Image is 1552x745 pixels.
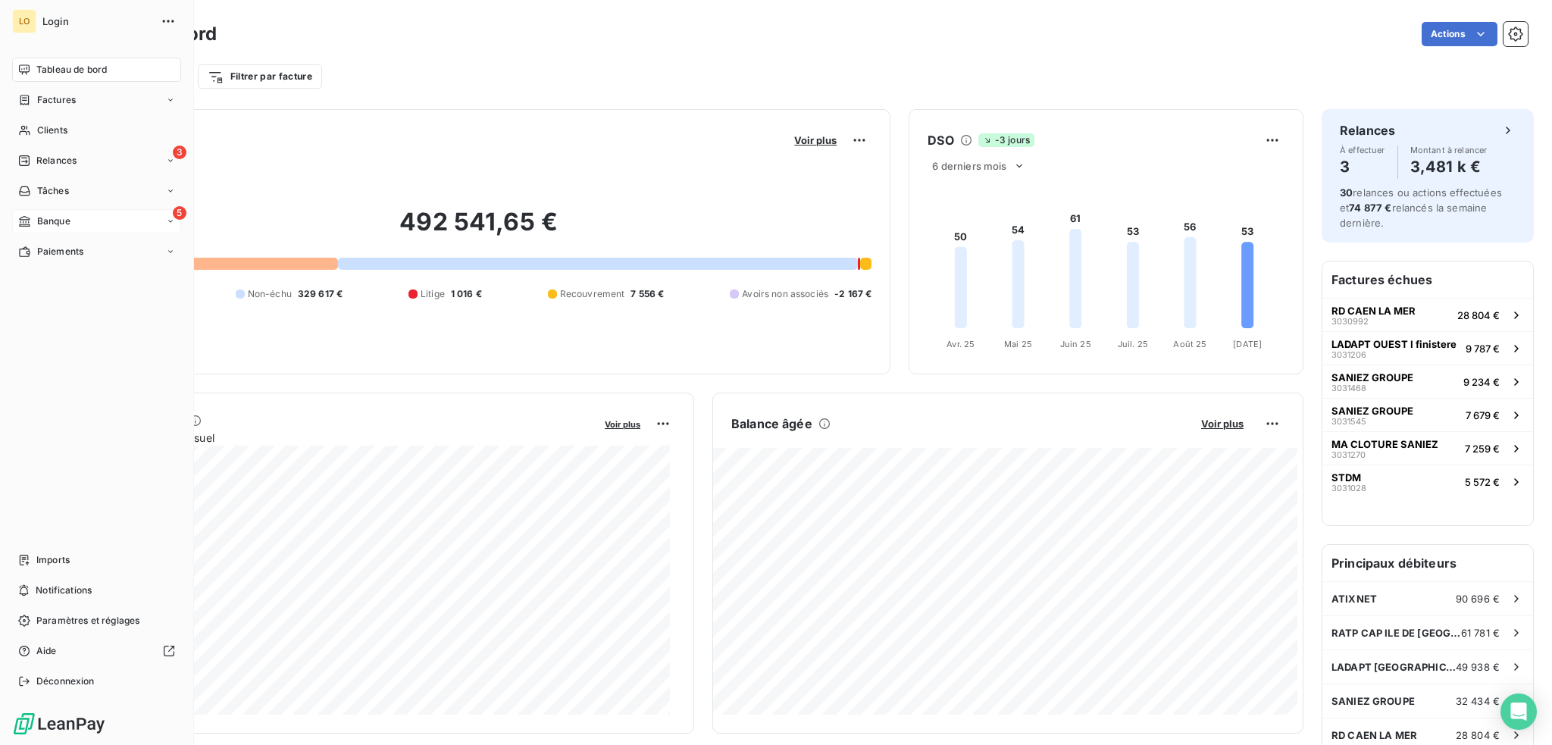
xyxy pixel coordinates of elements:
[1201,418,1244,430] span: Voir plus
[37,93,76,107] span: Factures
[36,675,95,688] span: Déconnexion
[794,134,837,146] span: Voir plus
[947,339,975,349] tspan: Avr. 25
[1331,338,1457,350] span: LADAPT OUEST I finistere
[1322,545,1533,581] h6: Principaux débiteurs
[1322,398,1533,431] button: SANIEZ GROUPE30315457 679 €
[1456,729,1500,741] span: 28 804 €
[1331,661,1456,673] span: LADAPT [GEOGRAPHIC_DATA] ([GEOGRAPHIC_DATA])
[932,160,1006,172] span: 6 derniers mois
[451,287,482,301] span: 1 016 €
[834,287,871,301] span: -2 167 €
[37,214,70,228] span: Banque
[1331,371,1413,383] span: SANIEZ GROUPE
[1456,661,1500,673] span: 49 938 €
[37,184,69,198] span: Tâches
[1340,155,1385,179] h4: 3
[1331,450,1366,459] span: 3031270
[1322,331,1533,365] button: LADAPT OUEST I finistere30312069 787 €
[1463,376,1500,388] span: 9 234 €
[1410,146,1488,155] span: Montant à relancer
[1322,261,1533,298] h6: Factures échues
[12,712,106,736] img: Logo LeanPay
[560,287,625,301] span: Recouvrement
[1331,729,1417,741] span: RD CAEN LA MER
[1456,695,1500,707] span: 32 434 €
[36,553,70,567] span: Imports
[298,287,343,301] span: 329 617 €
[1465,476,1500,488] span: 5 572 €
[1322,431,1533,465] button: MA CLOTURE SANIEZ30312707 259 €
[1331,695,1415,707] span: SANIEZ GROUPE
[742,287,828,301] span: Avoirs non associés
[1331,627,1461,639] span: RATP CAP ILE DE [GEOGRAPHIC_DATA]
[36,63,107,77] span: Tableau de bord
[1466,343,1500,355] span: 9 787 €
[12,9,36,33] div: LO
[1340,186,1353,199] span: 30
[1331,484,1366,493] span: 3031028
[1466,409,1500,421] span: 7 679 €
[1340,186,1502,229] span: relances ou actions effectuées et relancés la semaine dernière.
[1197,417,1248,430] button: Voir plus
[1331,405,1413,417] span: SANIEZ GROUPE
[173,206,186,220] span: 5
[1004,339,1032,349] tspan: Mai 25
[1410,155,1488,179] h4: 3,481 k €
[1331,317,1369,326] span: 3030992
[1331,305,1416,317] span: RD CAEN LA MER
[12,639,181,663] a: Aide
[1060,339,1091,349] tspan: Juin 25
[198,64,322,89] button: Filtrer par facture
[86,207,871,252] h2: 492 541,65 €
[37,245,83,258] span: Paiements
[1465,443,1500,455] span: 7 259 €
[1331,350,1366,359] span: 3031206
[928,131,953,149] h6: DSO
[1331,593,1377,605] span: ATIXNET
[1422,22,1497,46] button: Actions
[1331,471,1361,484] span: STDM
[1331,383,1366,393] span: 3031468
[1331,417,1366,426] span: 3031545
[36,644,57,658] span: Aide
[1456,593,1500,605] span: 90 696 €
[36,584,92,597] span: Notifications
[978,133,1034,147] span: -3 jours
[37,124,67,137] span: Clients
[1461,627,1500,639] span: 61 781 €
[36,614,139,628] span: Paramètres et réglages
[731,415,812,433] h6: Balance âgée
[600,417,645,430] button: Voir plus
[1500,693,1537,730] div: Open Intercom Messenger
[421,287,445,301] span: Litige
[1340,146,1385,155] span: À effectuer
[36,154,77,167] span: Relances
[1457,309,1500,321] span: 28 804 €
[1331,438,1438,450] span: MA CLOTURE SANIEZ
[630,287,664,301] span: 7 556 €
[42,15,152,27] span: Login
[790,133,841,147] button: Voir plus
[1322,365,1533,398] button: SANIEZ GROUPE30314689 234 €
[1349,202,1391,214] span: 74 877 €
[1340,121,1395,139] h6: Relances
[1174,339,1207,349] tspan: Août 25
[605,419,640,430] span: Voir plus
[1118,339,1148,349] tspan: Juil. 25
[1234,339,1263,349] tspan: [DATE]
[86,430,594,446] span: Chiffre d'affaires mensuel
[1322,298,1533,331] button: RD CAEN LA MER303099228 804 €
[1322,465,1533,498] button: STDM30310285 572 €
[173,146,186,159] span: 3
[248,287,292,301] span: Non-échu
